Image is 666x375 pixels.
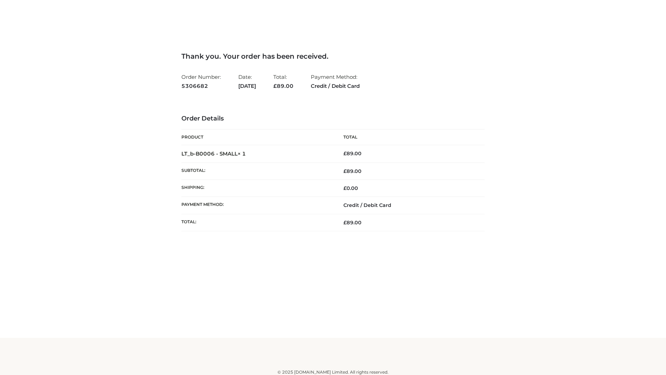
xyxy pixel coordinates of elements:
strong: 5306682 [181,82,221,91]
li: Payment Method: [311,71,360,92]
th: Shipping: [181,180,333,197]
th: Product [181,130,333,145]
span: £ [343,219,347,226]
h3: Thank you. Your order has been received. [181,52,485,60]
strong: Credit / Debit Card [311,82,360,91]
span: £ [343,168,347,174]
span: 89.00 [343,168,361,174]
bdi: 89.00 [343,150,361,157]
li: Date: [238,71,256,92]
th: Payment method: [181,197,333,214]
span: £ [343,185,347,191]
strong: [DATE] [238,82,256,91]
strong: LT_b-B0006 - SMALL [181,150,246,157]
span: £ [273,83,277,89]
th: Total: [181,214,333,231]
li: Order Number: [181,71,221,92]
span: 89.00 [273,83,293,89]
span: £ [343,150,347,157]
h3: Order Details [181,115,485,123]
th: Subtotal: [181,162,333,180]
li: Total: [273,71,293,92]
bdi: 0.00 [343,185,358,191]
th: Total [333,130,485,145]
strong: × 1 [238,150,246,157]
span: 89.00 [343,219,361,226]
td: Credit / Debit Card [333,197,485,214]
